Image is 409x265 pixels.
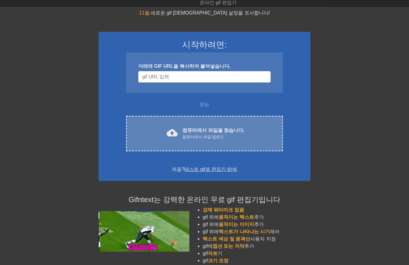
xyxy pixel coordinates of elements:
span: 자르 [208,251,218,256]
div: 처음? [106,166,303,173]
span: 강제 워터마크 없음 [203,207,244,212]
span: cloud_upload [167,127,178,138]
li: gif 기 [203,250,310,257]
li: gif에 추가 [203,243,310,250]
span: 캡션 또는 자막 [213,244,244,249]
img: football_small.gif [99,211,189,252]
li: gif 위에 추가 [203,214,310,221]
div: 아래에 GIF URL을 복사하여 붙여넣습니다. [138,63,271,70]
span: 움직이는 텍스트 [219,214,254,220]
li: 사용자 지정 [203,235,310,243]
span: 크기 조정 [208,258,228,263]
span: 텍스트가 나타나는 시기 [219,229,270,234]
div: 컴퓨터에서 파일 업로드 [182,134,244,140]
li: gif [203,257,310,264]
h3: 시작하려면: [106,40,303,50]
li: gif 위에 제어 [203,228,310,235]
span: 움직이는 이미지 [219,222,254,227]
a: 테스트 gif로 편집기 탐색 [184,167,237,172]
font: 컴퓨터에서 파일을 찾습니다. [182,128,244,133]
input: 사용자 이름 [138,71,271,83]
div: 새로운 gif [DEMOGRAPHIC_DATA] 설정을 조사합니다! [99,9,310,17]
span: 텍스트 색상 및 윤곽선 [203,236,250,241]
span: 11월: [139,10,151,15]
div: 또는 [114,101,295,108]
li: gif 위에 추가 [203,221,310,228]
h4: Gifntext는 강력한 온라인 무료 gif 편집기입니다 [99,195,310,204]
